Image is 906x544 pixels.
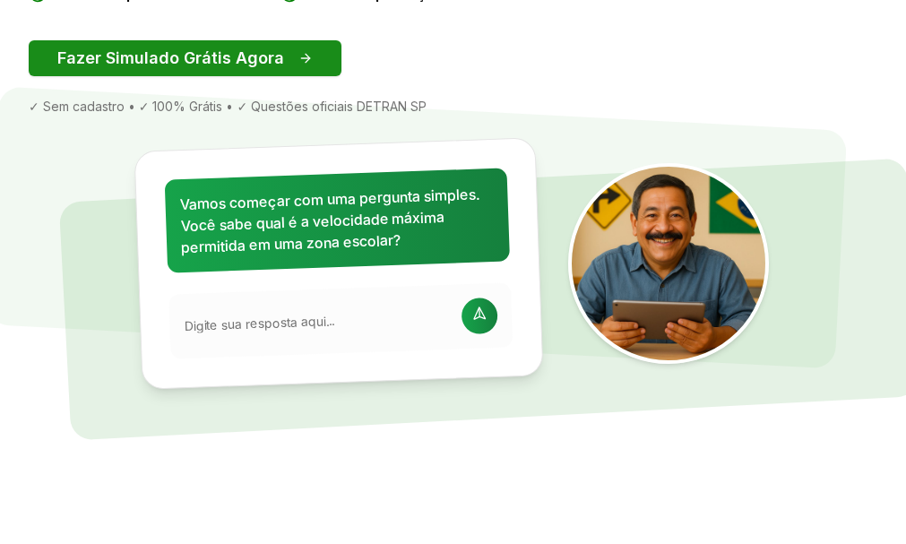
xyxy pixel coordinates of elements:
[29,40,341,76] button: Fazer Simulado Grátis Agora
[179,183,495,258] p: Vamos começar com uma pergunta simples. Você sabe qual é a velocidade máxima permitida em uma zon...
[183,308,451,335] input: Digite sua resposta aqui...
[568,163,769,364] img: Tio Trânsito
[29,98,877,116] div: ✓ Sem cadastro • ✓ 100% Grátis • ✓ Questões oficiais DETRAN SP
